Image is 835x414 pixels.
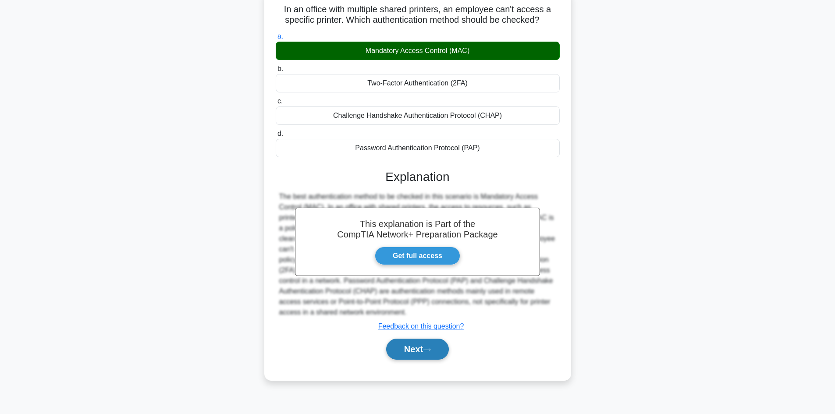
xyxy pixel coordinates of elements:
[277,130,283,137] span: d.
[375,247,460,265] a: Get full access
[279,191,556,318] div: The best authentication method to be checked in this scenario is Mandatory Access Control (MAC). ...
[277,97,283,105] span: c.
[277,32,283,40] span: a.
[386,339,449,360] button: Next
[281,170,554,184] h3: Explanation
[276,106,560,125] div: Challenge Handshake Authentication Protocol (CHAP)
[378,322,464,330] a: Feedback on this question?
[276,139,560,157] div: Password Authentication Protocol (PAP)
[275,4,561,26] h5: In an office with multiple shared printers, an employee can't access a specific printer. Which au...
[277,65,283,72] span: b.
[276,74,560,92] div: Two-Factor Authentication (2FA)
[276,42,560,60] div: Mandatory Access Control (MAC)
